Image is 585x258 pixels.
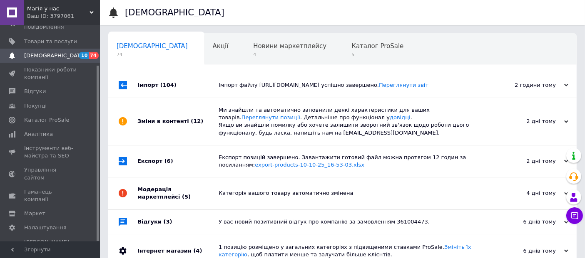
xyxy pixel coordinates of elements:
[160,82,177,88] span: (104)
[351,42,403,50] span: Каталог ProSale
[191,118,203,124] span: (12)
[485,218,568,226] div: 6 днів тому
[485,81,568,89] div: 2 години тому
[219,218,485,226] div: У вас новий позитивний відгук про компанію за замовленням 361004473.
[213,42,229,50] span: Акції
[255,162,364,168] a: export-products-10-10-25_16-53-03.xlsx
[24,38,77,45] span: Товари та послуги
[125,7,224,17] h1: [DEMOGRAPHIC_DATA]
[351,52,403,58] span: 5
[24,130,53,138] span: Аналітика
[193,248,202,254] span: (4)
[566,207,583,224] button: Чат з покупцем
[379,82,428,88] a: Переглянути звіт
[24,188,77,203] span: Гаманець компанії
[24,145,77,160] span: Інструменти веб-майстра та SEO
[219,154,485,169] div: Експорт позицій завершено. Завантажити готовий файл можна протягом 12 годин за посиланням:
[24,66,77,81] span: Показники роботи компанії
[485,157,568,165] div: 2 дні тому
[117,42,188,50] span: [DEMOGRAPHIC_DATA]
[24,210,45,217] span: Маркет
[27,12,100,20] div: Ваш ID: 3797061
[79,52,89,59] span: 10
[219,106,485,137] div: Ми знайшли та автоматично заповнили деякі характеристики для ваших товарів. . Детальніше про функ...
[182,194,191,200] span: (5)
[24,224,67,231] span: Налаштування
[117,52,188,58] span: 74
[241,114,300,120] a: Переглянути позиції
[137,145,219,177] div: Експорт
[24,102,47,110] span: Покупці
[219,81,485,89] div: Імпорт файлу [URL][DOMAIN_NAME] успішно завершено.
[89,52,98,59] span: 74
[253,52,326,58] span: 4
[24,88,46,95] span: Відгуки
[137,210,219,235] div: Відгуки
[24,52,86,59] span: [DEMOGRAPHIC_DATA]
[164,158,173,164] span: (6)
[485,118,568,125] div: 2 дні тому
[137,177,219,209] div: Модерація маркетплейсі
[390,114,411,120] a: довідці
[27,5,90,12] span: Магія у нас
[485,247,568,255] div: 6 днів тому
[485,189,568,197] div: 4 дні тому
[137,73,219,98] div: Імпорт
[219,244,471,258] a: Змініть їх категорію
[137,98,219,145] div: Зміни в контенті
[164,219,172,225] span: (3)
[24,166,77,181] span: Управління сайтом
[219,189,485,197] div: Категорія вашого товару автоматично змінена
[253,42,326,50] span: Новини маркетплейсу
[24,116,69,124] span: Каталог ProSale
